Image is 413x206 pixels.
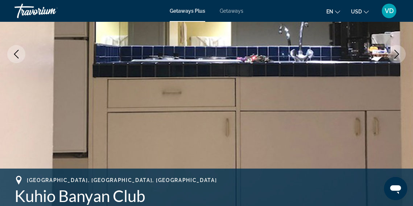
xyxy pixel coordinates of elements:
[27,177,217,183] span: [GEOGRAPHIC_DATA], [GEOGRAPHIC_DATA], [GEOGRAPHIC_DATA]
[351,9,362,15] span: USD
[15,186,398,205] h1: Kuhio Banyan Club
[351,6,369,17] button: Change currency
[388,45,406,63] button: Next image
[326,9,333,15] span: en
[220,8,243,14] a: Getaways
[170,8,205,14] a: Getaways Plus
[384,177,407,200] iframe: Button to launch messaging window
[385,7,394,15] span: VD
[7,45,25,63] button: Previous image
[326,6,340,17] button: Change language
[15,1,87,20] a: Travorium
[380,3,398,19] button: User Menu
